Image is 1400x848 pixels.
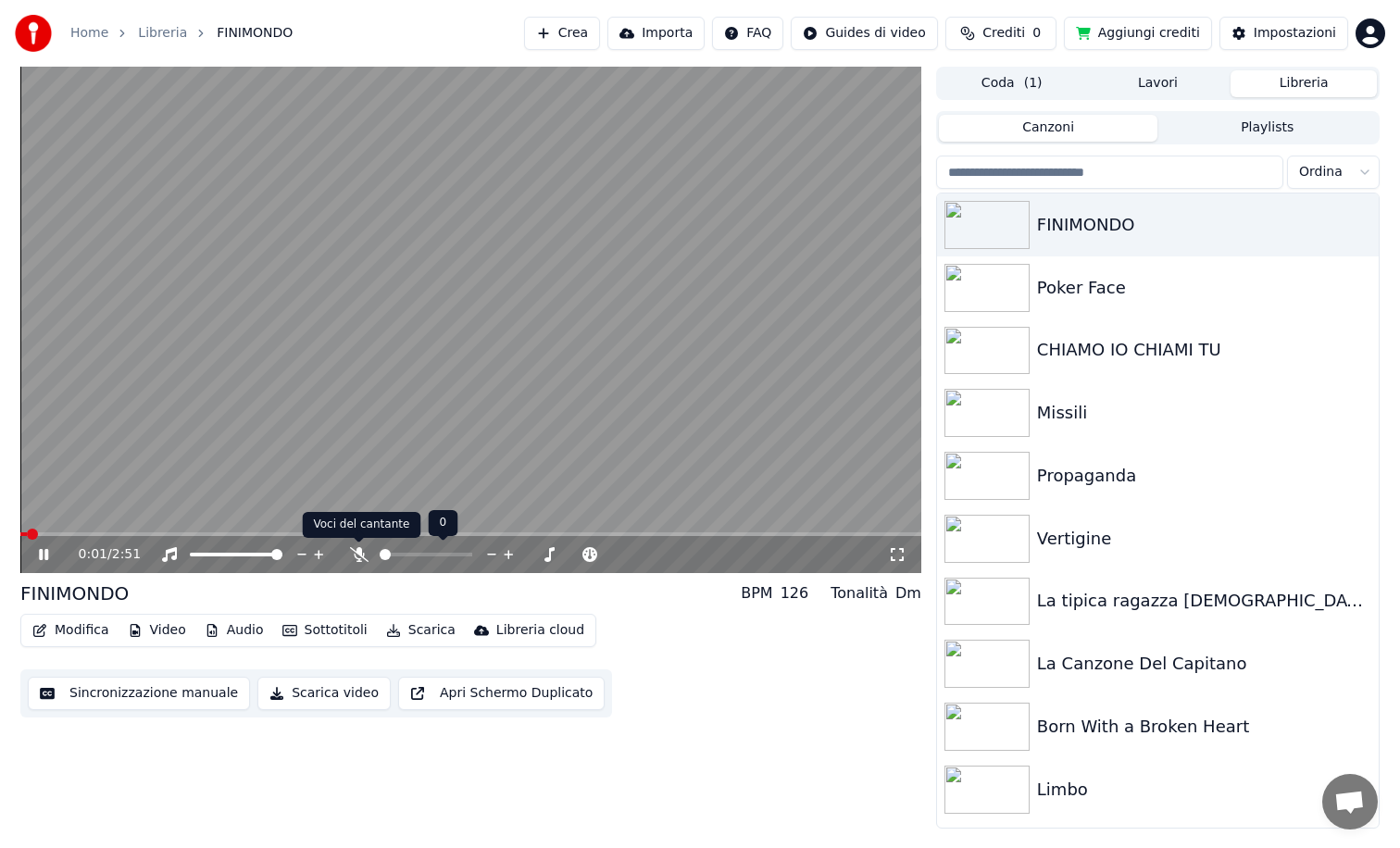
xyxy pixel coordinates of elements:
[712,17,783,50] button: FAQ
[1037,275,1371,301] div: Poker Face
[28,677,250,710] button: Sincronizzazione manuale
[70,24,293,43] nav: breadcrumb
[120,617,194,643] button: Video
[607,17,705,50] button: Importa
[741,582,772,605] div: BPM
[939,115,1158,142] button: Canzoni
[217,24,293,43] span: FINIMONDO
[524,17,600,50] button: Crea
[1299,163,1343,181] span: Ordina
[138,24,187,43] a: Libreria
[379,617,463,643] button: Scarica
[895,582,921,605] div: Dm
[791,17,937,50] button: Guides di video
[1037,337,1371,363] div: CHIAMO IO CHIAMI TU
[939,70,1085,97] button: Coda
[15,15,52,52] img: youka
[982,24,1025,43] span: Crediti
[1231,70,1377,97] button: Libreria
[275,617,375,643] button: Sottotitoli
[1064,17,1212,50] button: Aggiungi crediti
[831,582,888,605] div: Tonalità
[1322,774,1378,829] a: Aprire la chat
[20,580,129,606] div: FINIMONDO
[496,621,584,640] div: Libreria cloud
[70,24,108,43] a: Home
[303,512,421,538] div: Voci del cantante
[79,545,123,564] div: /
[1032,24,1041,43] span: 0
[1037,777,1371,803] div: Limbo
[257,677,391,710] button: Scarica video
[1024,74,1043,93] span: ( 1 )
[1037,651,1371,677] div: La Canzone Del Capitano
[781,582,809,605] div: 126
[1157,115,1377,142] button: Playlists
[112,545,141,564] span: 2:51
[1037,526,1371,552] div: Vertigine
[1037,714,1371,740] div: Born With a Broken Heart
[197,617,271,643] button: Audio
[1037,212,1371,238] div: FINIMONDO
[25,617,117,643] button: Modifica
[1254,24,1336,43] div: Impostazioni
[1219,17,1348,50] button: Impostazioni
[429,510,458,536] div: 0
[1037,588,1371,614] div: La tipica ragazza [DEMOGRAPHIC_DATA]
[945,17,1056,50] button: Crediti0
[1037,463,1371,489] div: Propaganda
[79,545,107,564] span: 0:01
[1085,70,1231,97] button: Lavori
[1037,400,1371,426] div: Missili
[398,677,605,710] button: Apri Schermo Duplicato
